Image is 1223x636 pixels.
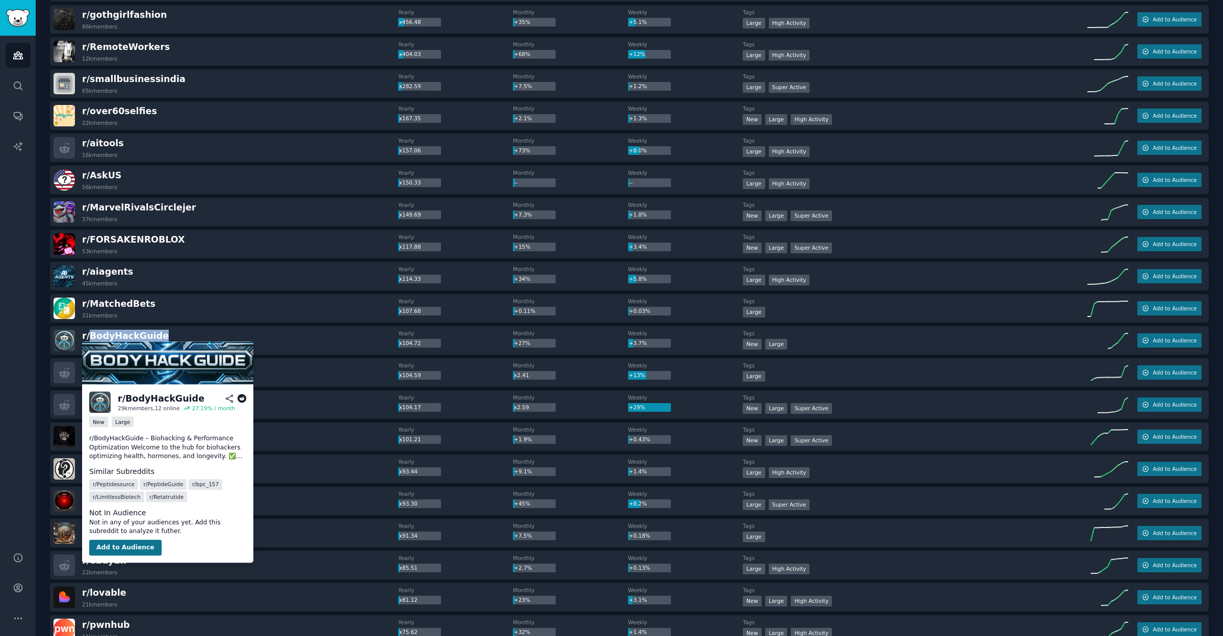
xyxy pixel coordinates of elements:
[628,554,743,562] dt: Weekly
[54,105,75,126] img: over60selfies
[89,466,246,477] dt: Similar Subreddits
[399,115,421,121] span: x167.35
[628,105,743,112] dt: Weekly
[743,137,1087,144] dt: Tags
[399,147,421,153] span: x157.06
[765,596,788,606] div: Large
[743,275,765,285] div: Large
[149,493,184,500] span: r/ Retatrutide
[54,266,75,287] img: aiagents
[514,211,532,218] span: +7.3%
[628,137,743,144] dt: Weekly
[628,201,743,208] dt: Weekly
[743,435,762,446] div: New
[743,532,765,542] div: Large
[398,490,513,497] dt: Yearly
[629,51,645,57] span: +12%
[765,339,788,350] div: Large
[82,119,117,126] div: 22k members
[513,362,628,369] dt: Monthly
[513,554,628,562] dt: Monthly
[629,211,646,218] span: +1.8%
[791,210,832,221] div: Super Active
[82,106,157,116] span: r/ over60selfies
[743,298,1087,305] dt: Tags
[54,201,75,223] img: MarvelRivalsCirclejer
[118,405,179,412] div: 29k members, 12 online
[398,169,513,176] dt: Yearly
[743,307,765,317] div: Large
[514,340,530,346] span: +27%
[398,9,513,16] dt: Yearly
[513,394,628,401] dt: Monthly
[1153,241,1196,248] span: Add to Audience
[791,114,832,125] div: High Activity
[743,9,1087,16] dt: Tags
[399,500,418,507] span: x93.30
[743,266,1087,273] dt: Tags
[192,405,235,412] div: 27.19 % / month
[54,522,75,544] img: WiseCryptoGambler
[769,50,810,61] div: High Activity
[743,564,765,574] div: Large
[1137,526,1202,540] button: Add to Audience
[399,372,421,378] span: x104.59
[765,403,788,414] div: Large
[1153,144,1196,151] span: Add to Audience
[743,169,1087,176] dt: Tags
[1137,237,1202,251] button: Add to Audience
[398,266,513,273] dt: Yearly
[398,522,513,529] dt: Yearly
[629,404,645,410] span: +29%
[82,151,117,158] div: 16k members
[399,565,418,571] span: x85.51
[629,276,646,282] span: +5.8%
[628,362,743,369] dt: Weekly
[743,210,762,221] div: New
[743,243,762,253] div: New
[628,169,743,176] dt: Weekly
[513,619,628,626] dt: Monthly
[628,490,743,497] dt: Weekly
[769,18,810,29] div: High Activity
[82,248,117,255] div: 53k members
[1153,48,1196,55] span: Add to Audience
[398,458,513,465] dt: Yearly
[398,233,513,241] dt: Yearly
[1137,44,1202,59] button: Add to Audience
[629,468,646,474] span: +1.4%
[93,493,141,500] span: r/ LimitlessBiotech
[1153,594,1196,601] span: Add to Audience
[82,312,117,319] div: 31k members
[82,202,196,213] span: r/ MarvelRivalsCirclejer
[399,179,421,185] span: x150.33
[1153,305,1196,312] span: Add to Audience
[192,481,219,488] span: r/ bpc_157
[82,280,117,287] div: 45k members
[628,41,743,48] dt: Weekly
[1137,365,1202,380] button: Add to Audience
[1153,433,1196,440] span: Add to Audience
[54,41,75,62] img: RemoteWorkers
[1153,208,1196,216] span: Add to Audience
[399,629,418,635] span: x75.62
[513,298,628,305] dt: Monthly
[1153,497,1196,505] span: Add to Audience
[399,404,421,410] span: x104.17
[1137,558,1202,572] button: Add to Audience
[743,596,762,606] div: New
[629,533,650,539] span: +0.18%
[398,137,513,144] dt: Yearly
[513,490,628,497] dt: Monthly
[54,233,75,255] img: FORSAKENROBLOX
[54,73,75,94] img: smallbusinessindia
[82,42,170,52] span: r/ RemoteWorkers
[514,276,530,282] span: +34%
[514,500,530,507] span: +45%
[1137,590,1202,604] button: Add to Audience
[54,587,75,608] img: lovable
[629,340,646,346] span: +3.7%
[514,51,530,57] span: +68%
[514,533,532,539] span: +7.5%
[93,481,135,488] span: r/ Peptidesource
